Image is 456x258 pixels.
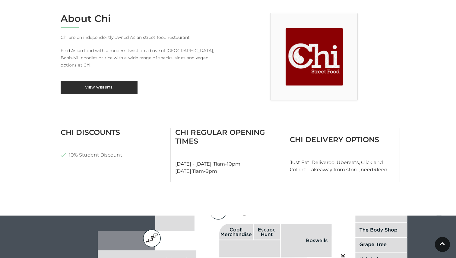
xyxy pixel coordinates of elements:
h3: Chi Discounts [61,128,166,137]
p: Chi are an independently owned Asian street food restaurant. [61,34,223,41]
a: View Website [61,81,138,94]
p: Find Asian food with a modern twist on a base of [GEOGRAPHIC_DATA], Banh-Mi, noodles or rice with... [61,47,223,69]
div: Just Eat, Deliveroo, Ubereats, Click and Collect, Takeaway from store, need4feed [285,128,400,182]
img: Chi at Festival Place, Basingstoke [286,28,343,85]
div: [DATE] - [DATE]: 11am-10pm [DATE] 11am-9pm [171,128,285,182]
h3: Chi Delivery Options [290,135,395,144]
h3: Chi Regular Opening Times [175,128,280,145]
li: 10% Student Discount [61,152,166,158]
h2: About Chi [61,13,223,24]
